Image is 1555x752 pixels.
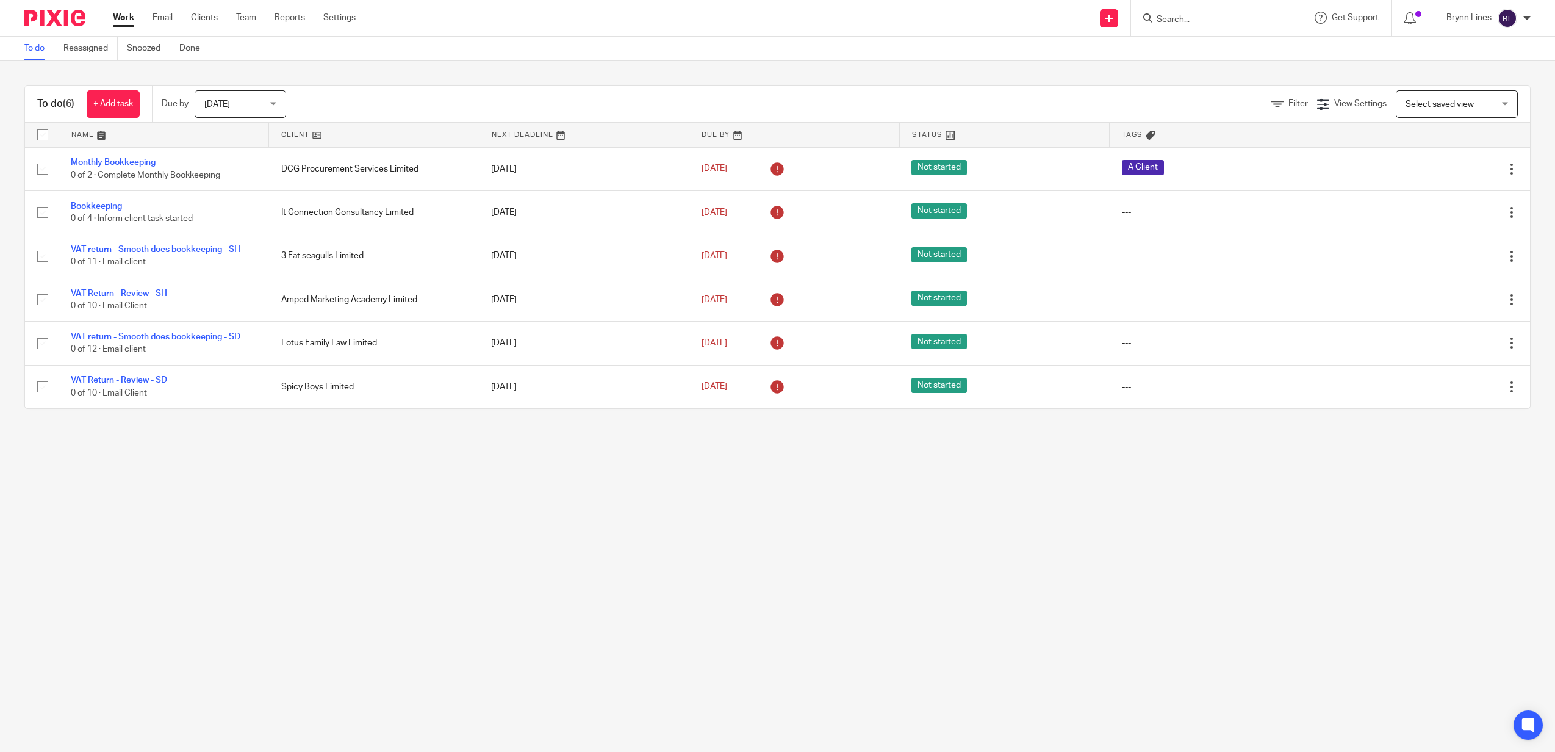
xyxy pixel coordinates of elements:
td: Lotus Family Law Limited [269,322,479,365]
a: Reports [275,12,305,24]
a: To do [24,37,54,60]
td: Spicy Boys Limited [269,365,479,408]
td: [DATE] [479,190,689,234]
td: [DATE] [479,234,689,278]
input: Search [1155,15,1265,26]
span: 0 of 2 · Complete Monthly Bookkeeping [71,171,220,179]
span: 0 of 11 · Email client [71,258,146,267]
span: Tags [1122,131,1143,138]
p: Due by [162,98,189,110]
span: Not started [911,247,967,262]
td: [DATE] [479,365,689,408]
a: Reassigned [63,37,118,60]
div: --- [1122,206,1308,219]
h1: To do [37,98,74,110]
span: (6) [63,99,74,109]
span: [DATE] [702,383,727,391]
span: Not started [911,291,967,306]
a: Done [179,37,209,60]
span: A Client [1122,160,1164,175]
span: Get Support [1332,13,1379,22]
a: Bookkeeping [71,202,122,211]
div: --- [1122,381,1308,393]
img: Pixie [24,10,85,26]
span: 0 of 10 · Email Client [71,302,147,310]
div: --- [1122,337,1308,349]
span: Not started [911,334,967,349]
td: It Connection Consultancy Limited [269,190,479,234]
span: [DATE] [204,100,230,109]
a: Email [153,12,173,24]
a: VAT return - Smooth does bookkeeping - SD [71,333,240,341]
td: 3 Fat seagulls Limited [269,234,479,278]
td: Amped Marketing Academy Limited [269,278,479,321]
a: Clients [191,12,218,24]
span: [DATE] [702,251,727,260]
td: [DATE] [479,147,689,190]
p: Brynn Lines [1446,12,1492,24]
a: Work [113,12,134,24]
a: + Add task [87,90,140,118]
img: svg%3E [1498,9,1517,28]
span: Not started [911,378,967,393]
a: Team [236,12,256,24]
span: Filter [1288,99,1308,108]
a: VAT Return - Review - SD [71,376,167,385]
a: Settings [323,12,356,24]
span: Select saved view [1406,100,1474,109]
span: [DATE] [702,165,727,173]
div: --- [1122,250,1308,262]
a: VAT return - Smooth does bookkeeping - SH [71,245,240,254]
span: Not started [911,203,967,219]
td: [DATE] [479,278,689,321]
span: 0 of 4 · Inform client task started [71,214,193,223]
a: Snoozed [127,37,170,60]
a: VAT Return - Review - SH [71,289,167,298]
span: [DATE] [702,339,727,347]
span: Not started [911,160,967,175]
span: [DATE] [702,208,727,217]
td: [DATE] [479,322,689,365]
td: DCG Procurement Services Limited [269,147,479,190]
span: 0 of 10 · Email Client [71,389,147,397]
span: 0 of 12 · Email client [71,345,146,354]
a: Monthly Bookkeeping [71,158,156,167]
span: [DATE] [702,295,727,304]
div: --- [1122,294,1308,306]
span: View Settings [1334,99,1387,108]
